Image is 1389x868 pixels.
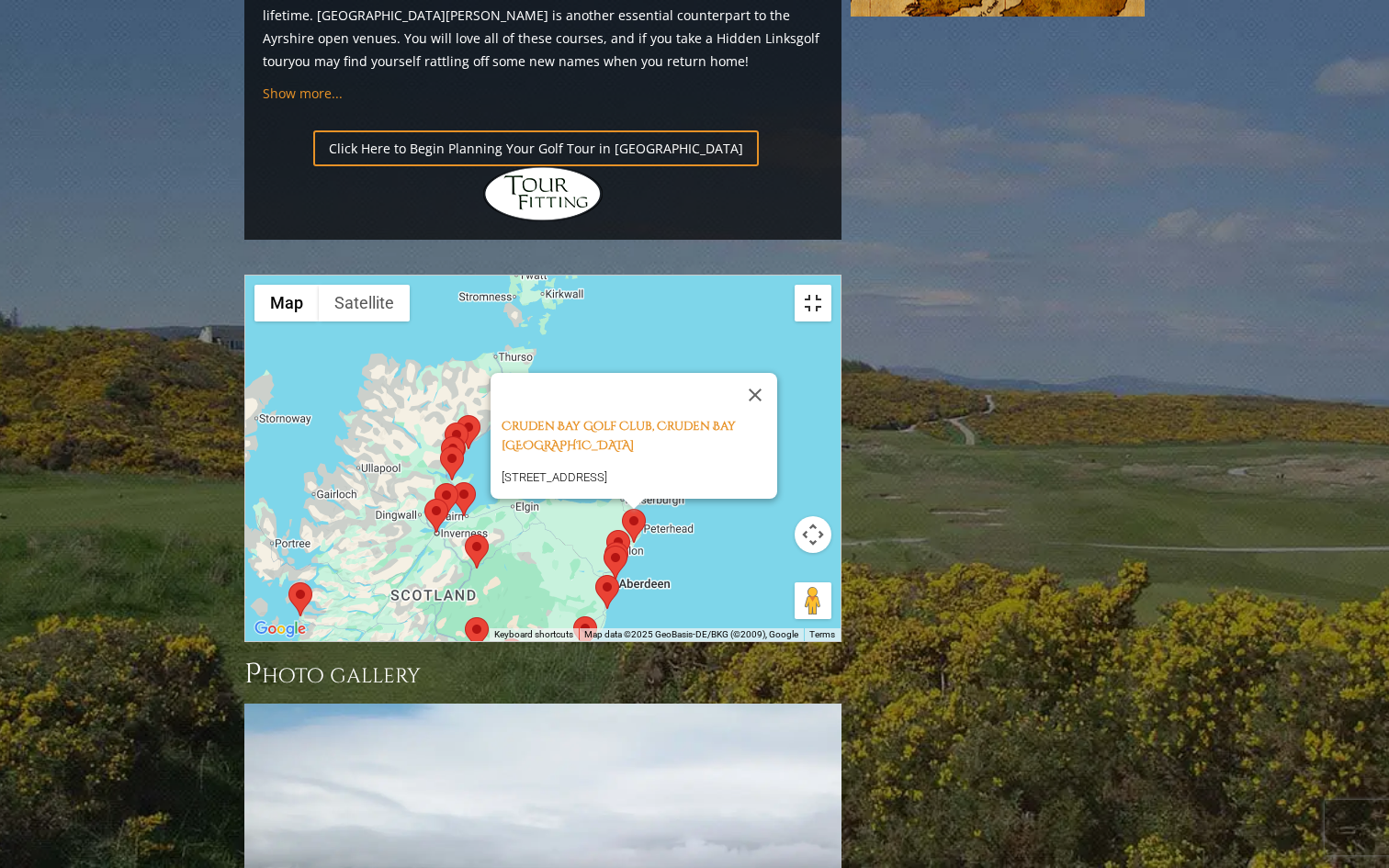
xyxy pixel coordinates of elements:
img: Google [250,617,311,641]
a: Open this area in Google Maps (opens a new window) [250,617,311,641]
button: Map camera controls [795,516,831,553]
button: Toggle fullscreen view [795,285,831,321]
button: Keyboard shortcuts [494,628,573,641]
a: Cruden Bay Golf Club, Cruden Bay [GEOGRAPHIC_DATA] [502,418,736,454]
a: Terms [809,629,835,639]
p: [STREET_ADDRESS] [502,466,777,487]
button: Drag Pegman onto the map to open Street View [795,582,831,619]
span: Map data ©2025 GeoBasis-DE/BKG (©2009), Google [584,629,798,639]
button: Close [733,373,777,417]
a: Click Here to Begin Planning Your Golf Tour in [GEOGRAPHIC_DATA] [313,130,759,166]
button: Show satellite imagery [319,285,410,321]
button: Show street map [254,285,319,321]
h3: Photo Gallery [244,656,841,693]
a: Show more... [263,85,343,102]
img: Hidden Links [483,166,603,221]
